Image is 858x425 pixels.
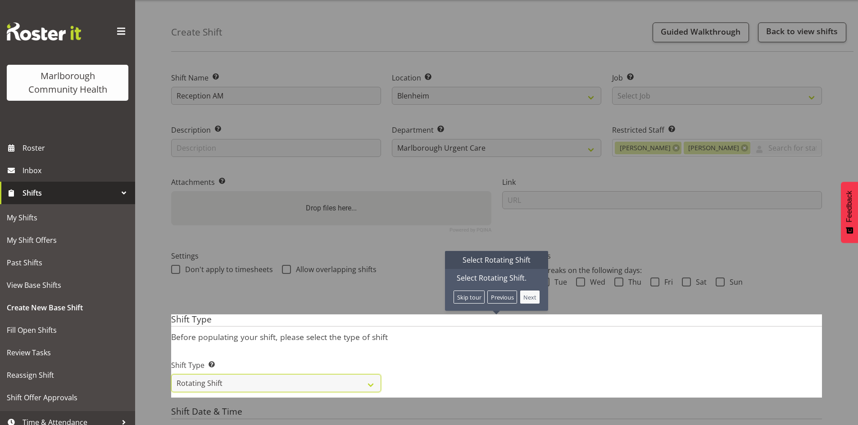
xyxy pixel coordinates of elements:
button: Skip tour [454,291,485,304]
button: Feedback - Show survey [841,182,858,243]
p: Before populating your shift, please select the type of shift [171,332,822,342]
button: Previous [487,291,517,304]
h4: Shift Type [171,314,822,327]
button: Next [520,291,540,304]
div: Select Rotating Shift. [457,273,541,283]
label: Shift Type [171,360,381,371]
div: Select Rotating Shift [449,255,545,265]
span: Feedback [845,191,853,222]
